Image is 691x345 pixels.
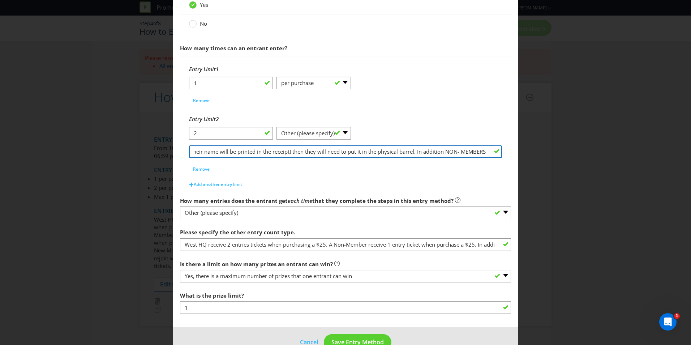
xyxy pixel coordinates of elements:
[288,197,312,204] em: each time
[193,166,210,172] span: Remove
[189,115,216,123] span: Entry Limit
[659,313,677,331] iframe: Intercom live chat
[180,292,244,299] span: What is the prize limit?
[216,65,219,73] span: 1
[189,145,502,158] input: Please specify.
[312,197,454,204] span: that they complete the steps in this entry method?
[216,115,219,123] span: 2
[189,65,216,73] span: Entry Limit
[200,1,208,8] span: Yes
[185,179,246,190] button: Add another entry limit
[189,95,214,106] button: Remove
[180,229,295,236] span: Please specify the other entry count type.
[180,44,287,52] span: How many times can an entrant enter?
[180,260,333,268] span: Is there a limit on how many prizes an entrant can win?
[200,20,207,27] span: No
[193,97,210,103] span: Remove
[180,197,288,204] span: How many entries does the entrant get
[674,313,680,319] span: 1
[194,181,242,187] span: Add another entry limit
[189,164,214,175] button: Remove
